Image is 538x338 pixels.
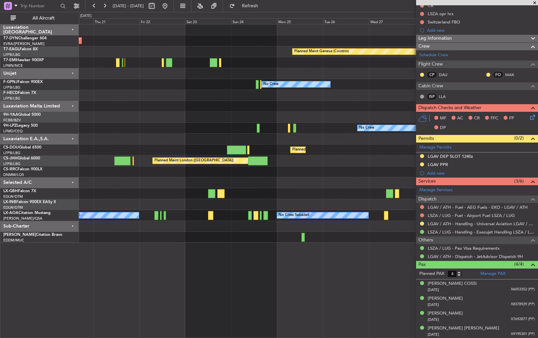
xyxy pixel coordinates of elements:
[428,287,439,292] span: [DATE]
[3,167,42,171] a: CS-RRCFalcon 900LX
[439,72,454,78] a: DAU
[3,36,18,40] span: T7-DYN
[418,195,437,203] span: Dispatch
[428,332,439,337] span: [DATE]
[428,221,535,227] a: LGAV / ATH - Handling - Universal Aviation LGAV / ATH
[439,94,454,100] a: LLA
[277,18,323,24] div: Mon 25
[514,178,524,185] span: (3/6)
[418,236,433,244] span: Others
[428,11,454,17] div: LSZA opr hrs
[3,91,18,95] span: F-HECD
[3,124,17,128] span: 9H-LPZ
[426,71,437,78] div: CP
[511,331,535,337] span: X9195301 (PP)
[428,162,448,167] div: LGAV PPR
[279,210,309,220] div: No Crew Sabadell
[7,13,72,23] button: All Aircraft
[17,16,70,21] span: All Aircraft
[428,229,535,235] a: LSZA / LUG - Handling - Execujet Handling LSZA / LUG
[3,113,41,117] a: 9H-YAAGlobal 5000
[428,245,500,251] a: LSZA / LUG - Pax Visa Requirements
[418,135,434,143] span: Permits
[505,72,520,78] a: MAX
[369,18,415,24] div: Wed 27
[428,213,515,218] a: LSZA / LUG - Fuel - Airport Fuel LSZA / LUG
[3,238,24,243] a: EDDM/MUC
[359,123,374,133] div: No Crew
[3,118,21,123] a: FCBB/BZV
[3,194,23,199] a: EDLW/DTM
[3,129,23,134] a: LFMD/CEQ
[3,47,38,51] a: T7-EAGLFalcon 8X
[457,115,463,122] span: AC
[3,216,42,221] a: [PERSON_NAME]/QSA
[3,156,18,160] span: CS-JHH
[3,146,19,149] span: CS-DOU
[3,211,51,215] a: LX-AOACitation Mustang
[3,47,20,51] span: T7-EAGL
[3,52,21,57] a: LFPB/LBG
[418,61,443,68] span: Flight Crew
[509,115,514,122] span: FP
[154,156,234,166] div: Planned Maint London ([GEOGRAPHIC_DATA])
[514,261,524,268] span: (4/4)
[185,18,231,24] div: Sat 23
[418,178,436,185] span: Services
[419,52,448,59] a: Schedule Crew
[428,295,463,302] div: [PERSON_NAME]
[428,280,477,287] div: [PERSON_NAME] COSSI
[3,36,47,40] a: T7-DYNChallenger 604
[415,18,461,24] div: Thu 28
[440,125,446,131] span: DP
[3,85,21,90] a: LFPB/LBG
[226,1,266,11] button: Refresh
[428,19,460,25] div: Switzerland FBO
[3,80,18,84] span: F-GPNJ
[93,18,139,24] div: Thu 21
[3,80,43,84] a: F-GPNJFalcon 900EX
[139,18,186,24] div: Fri 22
[511,302,535,307] span: X8378929 (PP)
[231,18,277,24] div: Sun 24
[428,204,528,210] a: LGAV / ATH - Fuel - AEG Fuels - EKO - LGAV / ATH
[3,63,23,68] a: LFMN/NCE
[3,91,36,95] a: F-HECDFalcon 7X
[474,115,480,122] span: CR
[418,104,481,112] span: Dispatch Checks and Weather
[493,71,504,78] div: FO
[428,325,499,332] div: [PERSON_NAME] [PERSON_NAME]
[427,27,535,33] div: Add new
[3,200,56,204] a: LX-INBFalcon 900EX EASy II
[3,58,44,62] a: T7-EMIHawker 900XP
[419,271,444,277] label: Planned PAX
[428,302,439,307] span: [DATE]
[418,43,430,50] span: Crew
[294,47,349,57] div: Planned Maint Geneva (Cointrin)
[3,172,24,177] a: DNMM/LOS
[418,82,443,90] span: Cabin Crew
[3,189,18,193] span: LX-GBH
[80,13,91,19] div: [DATE]
[480,271,506,277] a: Manage PAX
[3,41,44,46] a: EVRA/[PERSON_NAME]
[3,205,23,210] a: EDLW/DTM
[427,170,535,176] div: Add new
[20,1,58,11] input: Trip Number
[113,3,144,9] span: [DATE] - [DATE]
[428,310,463,317] div: [PERSON_NAME]
[428,254,523,259] a: LGAV / ATH - Dispatch - JetAdvisor Dispatch 9H
[3,189,36,193] a: LX-GBHFalcon 7X
[3,146,41,149] a: CS-DOUGlobal 6500
[428,317,439,322] span: [DATE]
[3,167,18,171] span: CS-RRC
[3,124,38,128] a: 9H-LPZLegacy 500
[3,233,62,237] a: [PERSON_NAME]Citation Bravo
[419,187,453,193] a: Manage Services
[3,200,16,204] span: LX-INB
[3,96,21,101] a: LFPB/LBG
[491,115,498,122] span: FFC
[418,35,452,42] span: Leg Information
[3,113,18,117] span: 9H-YAA
[511,317,535,322] span: X7692877 (PP)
